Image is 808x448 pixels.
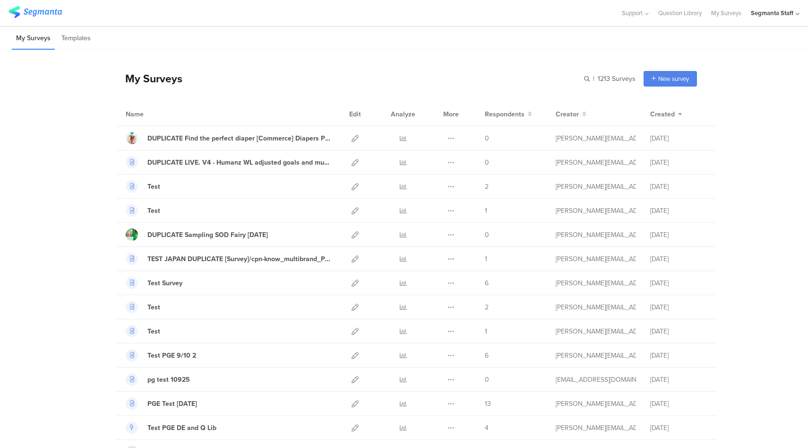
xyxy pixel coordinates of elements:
[147,158,331,167] div: DUPLICATE LIVE. V4 - Humanz WL adjusted goals and multi paddle BSOD LP ua6eed
[622,9,643,18] span: Support
[658,74,689,83] span: New survey
[389,102,417,126] div: Analyze
[126,253,331,265] a: TEST JAPAN DUPLICATE [Survey]/cpn-know_multibrand_PG-5000yen-2507/
[556,326,636,336] div: riel@segmanta.com
[126,373,190,386] a: pg test 10925
[650,302,707,312] div: [DATE]
[556,399,636,409] div: riel@segmanta.com
[147,399,197,409] div: PGE Test 09.10.25
[650,133,707,143] div: [DATE]
[650,399,707,409] div: [DATE]
[556,206,636,216] div: raymund@segmanta.com
[9,6,62,18] img: segmanta logo
[126,277,182,289] a: Test Survey
[116,70,182,87] div: My Surveys
[485,109,524,119] span: Respondents
[650,158,707,167] div: [DATE]
[57,27,95,50] li: Templates
[485,351,489,360] span: 6
[126,349,196,361] a: Test PGE 9/10 2
[126,325,160,337] a: Test
[126,228,268,241] a: DUPLICATE Sampling SOD Fairy [DATE]
[147,182,160,192] div: Test
[556,375,636,385] div: eliran@segmanta.com
[556,109,586,119] button: Creator
[126,397,197,410] a: PGE Test [DATE]
[556,133,636,143] div: riel@segmanta.com
[126,109,182,119] div: Name
[345,102,365,126] div: Edit
[556,158,636,167] div: riel@segmanta.com
[485,158,489,167] span: 0
[556,254,636,264] div: riel@segmanta.com
[650,375,707,385] div: [DATE]
[147,230,268,240] div: DUPLICATE Sampling SOD Fairy Aug'25
[485,109,532,119] button: Respondents
[147,133,331,143] div: DUPLICATE Find the perfect diaper [Commerce] Diapers Product Recommender
[126,132,331,144] a: DUPLICATE Find the perfect diaper [Commerce] Diapers Product Recommender
[485,302,489,312] span: 2
[650,230,707,240] div: [DATE]
[556,423,636,433] div: raymund@segmanta.com
[126,156,331,168] a: DUPLICATE LIVE. V4 - Humanz WL adjusted goals and multi paddle BSOD LP ua6eed
[556,302,636,312] div: raymund@segmanta.com
[650,182,707,192] div: [DATE]
[126,422,216,434] a: Test PGE DE and Q Lib
[485,182,489,192] span: 2
[485,206,487,216] span: 1
[598,74,636,84] span: 1213 Surveys
[147,206,160,216] div: Test
[650,423,707,433] div: [DATE]
[556,351,636,360] div: raymund@segmanta.com
[147,278,182,288] div: Test Survey
[650,109,675,119] span: Created
[485,326,487,336] span: 1
[441,102,461,126] div: More
[650,351,707,360] div: [DATE]
[126,180,160,193] a: Test
[147,254,331,264] div: TEST JAPAN DUPLICATE [Survey]/cpn-know_multibrand_PG-5000yen-2507/
[650,326,707,336] div: [DATE]
[147,326,160,336] div: Test
[147,302,160,312] div: Test
[556,109,579,119] span: Creator
[751,9,793,18] div: Segmanta Staff
[126,204,160,217] a: Test
[556,278,636,288] div: raymund@segmanta.com
[485,399,491,409] span: 13
[485,278,489,288] span: 6
[556,230,636,240] div: raymund@segmanta.com
[485,230,489,240] span: 0
[126,301,160,313] a: Test
[650,254,707,264] div: [DATE]
[485,254,487,264] span: 1
[147,423,216,433] div: Test PGE DE and Q Lib
[147,351,196,360] div: Test PGE 9/10 2
[12,27,55,50] li: My Surveys
[485,133,489,143] span: 0
[485,375,489,385] span: 0
[592,74,596,84] span: |
[556,182,636,192] div: riel@segmanta.com
[650,109,682,119] button: Created
[147,375,190,385] div: pg test 10925
[650,278,707,288] div: [DATE]
[650,206,707,216] div: [DATE]
[485,423,489,433] span: 4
